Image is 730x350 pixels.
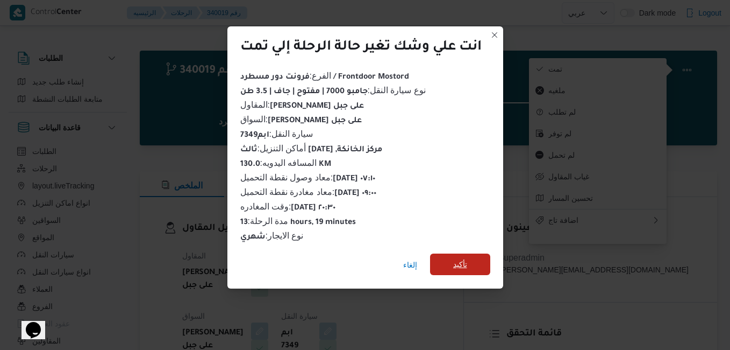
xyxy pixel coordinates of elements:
span: المسافه اليدويه : [240,158,332,167]
div: انت علي وشك تغير حالة الرحلة إلي تمت [240,39,482,57]
span: أماكن التنزيل : [240,144,383,153]
b: جامبو 7000 | مفتوح | جاف | 3.5 طن [240,88,368,96]
span: مدة الرحلة : [240,216,356,226]
span: المقاول : [240,100,364,109]
b: ابم7349 [240,131,269,140]
button: إلغاء [399,254,421,276]
b: 130.0 KM [240,160,332,169]
iframe: chat widget [11,307,45,339]
span: نوع الايجار : [240,231,304,240]
b: [PERSON_NAME] على جبل [268,117,362,125]
b: [PERSON_NAME] على جبل [270,102,364,111]
b: 13 hours, 19 minutes [240,219,356,227]
span: وقت المغادره : [240,202,336,211]
b: فرونت دور مسطرد / Frontdoor Mostord [240,73,409,82]
b: ثالث [DATE] ,مركز الخانكة [240,146,383,155]
span: سيارة النقل : [240,129,313,138]
span: تأكيد [453,258,467,271]
span: السواق : [240,115,362,124]
span: إلغاء [403,258,417,271]
span: نوع سيارة النقل : [240,86,426,95]
b: [DATE] ٠٧:١٠ [333,175,375,184]
button: تأكيد [430,254,490,275]
b: [DATE] ٠٩:٠٠ [334,190,376,198]
b: [DATE] ٢٠:٣٠ [291,204,335,213]
span: معاد وصول نقطة التحميل : [240,173,376,182]
span: الفرع : [240,71,409,80]
span: معاد مغادرة نقطة التحميل : [240,187,377,197]
b: شهري [240,233,266,242]
button: Closes this modal window [488,29,501,41]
